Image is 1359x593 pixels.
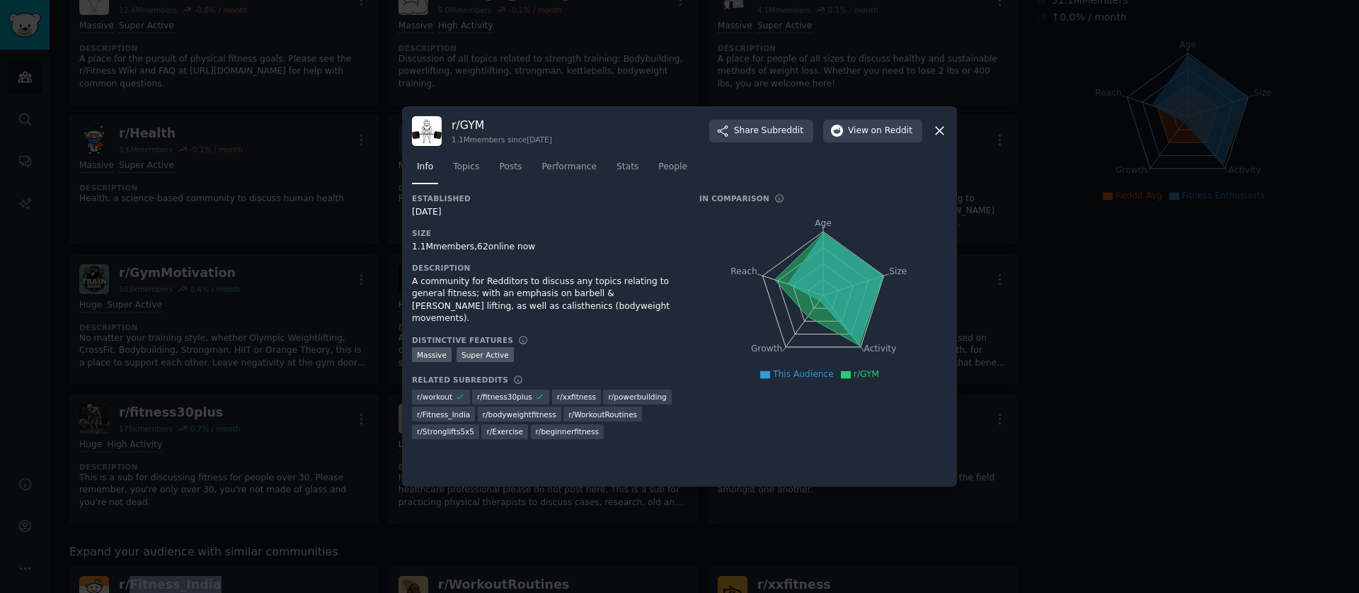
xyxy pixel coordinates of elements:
[536,427,599,436] span: r/ beginnerfitness
[457,347,514,362] div: Super Active
[412,156,438,185] a: Info
[730,266,757,276] tspan: Reach
[453,161,479,174] span: Topics
[557,392,596,402] span: r/ xxfitness
[477,392,532,402] span: r/ fitness30plus
[653,156,692,185] a: People
[412,116,442,146] img: GYM
[871,125,912,137] span: on Reddit
[889,266,907,276] tspan: Size
[417,161,433,174] span: Info
[412,375,508,385] h3: Related Subreddits
[448,156,484,185] a: Topics
[734,125,803,137] span: Share
[854,369,879,379] span: r/GYM
[699,193,769,203] h3: In Comparison
[412,193,679,203] h3: Established
[452,135,552,145] div: 1.1M members since [DATE]
[417,410,470,419] span: r/ Fitness_India
[412,347,452,362] div: Massive
[541,161,597,174] span: Performance
[762,125,803,137] span: Subreddit
[537,156,602,185] a: Performance
[568,410,637,419] span: r/ WorkoutRoutines
[412,276,679,325] div: A community for Redditors to discuss any topics relating to general fitness; with an emphasis on ...
[751,344,782,354] tspan: Growth
[486,427,523,436] span: r/ Exercise
[499,161,522,174] span: Posts
[773,369,834,379] span: This Audience
[412,206,679,219] div: [DATE]
[412,335,513,345] h3: Distinctive Features
[815,218,832,228] tspan: Age
[452,118,552,132] h3: r/ GYM
[612,156,643,185] a: Stats
[494,156,527,185] a: Posts
[412,228,679,238] h3: Size
[617,161,638,174] span: Stats
[412,241,679,254] div: 1.1M members, 62 online now
[417,392,452,402] span: r/ workout
[658,161,687,174] span: People
[709,120,813,142] button: ShareSubreddit
[848,125,912,137] span: View
[483,410,556,419] span: r/ bodyweightfitness
[864,344,897,354] tspan: Activity
[608,392,666,402] span: r/ powerbuilding
[417,427,474,436] span: r/ Stronglifts5x5
[823,120,922,142] button: Viewon Reddit
[412,263,679,273] h3: Description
